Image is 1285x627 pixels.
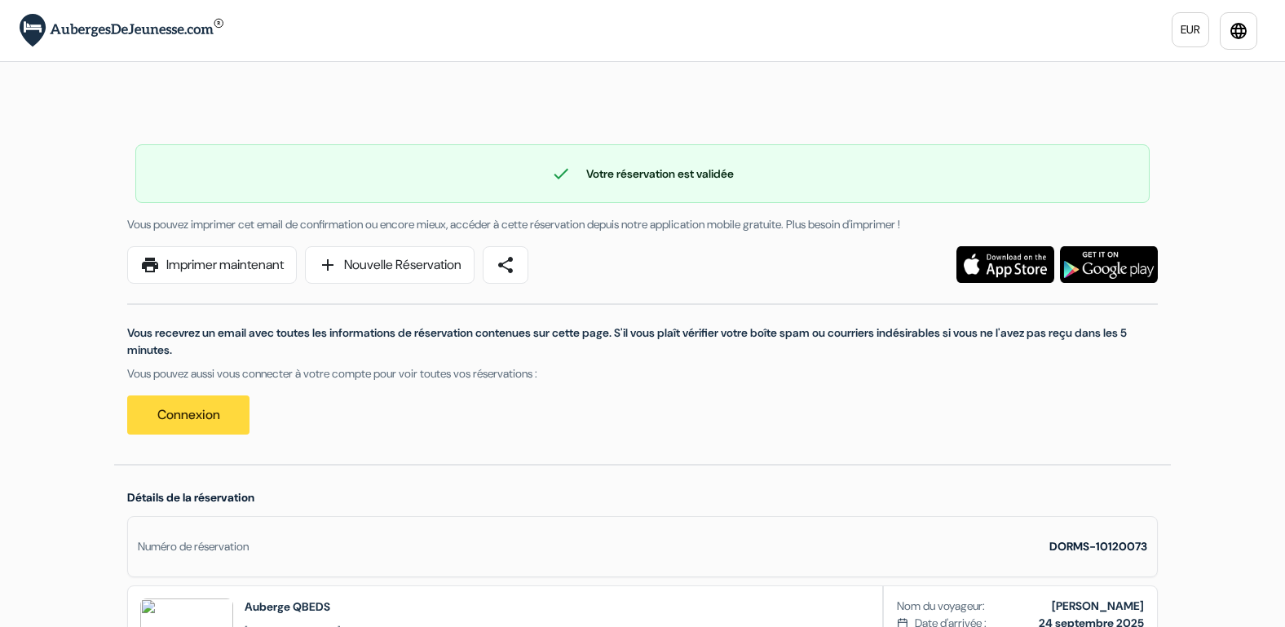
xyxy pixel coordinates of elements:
i: language [1229,21,1248,41]
div: Votre réservation est validée [136,164,1149,183]
img: AubergesDeJeunesse.com [20,14,223,47]
strong: DORMS-10120073 [1049,539,1147,554]
a: printImprimer maintenant [127,246,297,284]
img: Téléchargez l'application gratuite [956,246,1054,283]
span: Détails de la réservation [127,490,254,505]
a: share [483,246,528,284]
span: Nom du voyageur: [897,598,985,615]
p: Vous pouvez aussi vous connecter à votre compte pour voir toutes vos réservations : [127,365,1158,382]
span: check [551,164,571,183]
span: add [318,255,338,275]
a: language [1220,12,1257,50]
span: share [496,255,515,275]
a: Connexion [127,395,249,435]
a: addNouvelle Réservation [305,246,475,284]
a: EUR [1172,12,1209,47]
span: Vous pouvez imprimer cet email de confirmation ou encore mieux, accéder à cette réservation depui... [127,217,900,232]
img: Téléchargez l'application gratuite [1060,246,1158,283]
div: Numéro de réservation [138,538,249,555]
h2: Auberge QBEDS [245,598,341,615]
b: [PERSON_NAME] [1052,598,1144,613]
p: Vous recevrez un email avec toutes les informations de réservation contenues sur cette page. S'il... [127,325,1158,359]
span: print [140,255,160,275]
